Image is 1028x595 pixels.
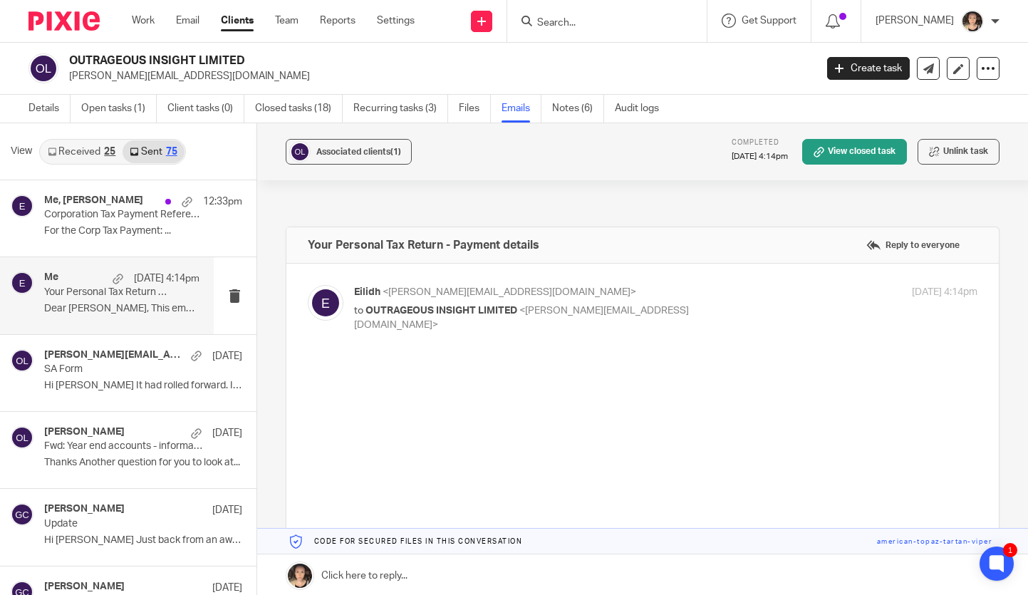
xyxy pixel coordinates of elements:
[11,503,33,526] img: svg%3E
[81,95,157,123] a: Open tasks (1)
[275,14,298,28] a: Team
[354,306,689,331] span: <[PERSON_NAME][EMAIL_ADDRESS][DOMAIN_NAME]>
[912,285,977,300] p: [DATE] 4:14pm
[28,11,100,31] img: Pixie
[742,16,796,26] span: Get Support
[44,363,202,376] p: SA Form
[354,306,363,316] span: to
[212,503,242,517] p: [DATE]
[11,195,33,217] img: svg%3E
[44,303,199,315] p: Dear [PERSON_NAME], This email is to confirm that...
[212,426,242,440] p: [DATE]
[308,285,343,321] img: svg%3E
[255,95,343,123] a: Closed tasks (18)
[365,306,517,316] span: OUTRAGEOUS INSIGHT LIMITED
[353,95,448,123] a: Recurring tasks (3)
[41,140,123,163] a: Received25
[44,286,168,299] p: Your Personal Tax Return - Payment details
[11,349,33,372] img: svg%3E
[459,95,491,123] a: Files
[383,287,636,297] span: <[PERSON_NAME][EMAIL_ADDRESS][DOMAIN_NAME]>
[44,440,202,452] p: Fwd: Year end accounts - information required
[176,14,199,28] a: Email
[827,57,910,80] a: Create task
[132,14,155,28] a: Work
[863,234,963,256] label: Reply to everyone
[44,380,242,392] p: Hi [PERSON_NAME] It had rolled forward. I will...
[44,349,184,361] h4: [PERSON_NAME][EMAIL_ADDRESS][DOMAIN_NAME], [PERSON_NAME], [PERSON_NAME]
[28,53,58,83] img: svg%3E
[377,14,415,28] a: Settings
[802,139,907,165] a: View closed task
[44,209,202,221] p: Corporation Tax Payment Reference
[320,14,355,28] a: Reports
[104,147,115,157] div: 25
[11,144,32,159] span: View
[167,95,244,123] a: Client tasks (0)
[732,151,788,162] p: [DATE] 4:14pm
[502,95,541,123] a: Emails
[536,17,664,30] input: Search
[11,426,33,449] img: svg%3E
[44,195,143,207] h4: Me, [PERSON_NAME]
[552,95,604,123] a: Notes (6)
[28,95,71,123] a: Details
[961,10,984,33] img: 324535E6-56EA-408B-A48B-13C02EA99B5D.jpeg
[44,426,125,438] h4: [PERSON_NAME]
[1003,543,1017,557] div: 1
[44,518,202,530] p: Update
[316,148,401,156] span: Associated clients
[44,225,242,237] p: For the Corp Tax Payment: ...
[11,271,33,294] img: svg%3E
[615,95,670,123] a: Audit logs
[732,139,779,146] span: Completed
[203,195,242,209] p: 12:33pm
[44,503,125,515] h4: [PERSON_NAME]
[166,147,177,157] div: 75
[286,139,412,165] button: Associated clients(1)
[876,14,954,28] p: [PERSON_NAME]
[390,148,401,156] span: (1)
[123,140,184,163] a: Sent75
[918,139,1000,165] button: Unlink task
[44,271,58,284] h4: Me
[308,238,539,252] h4: Your Personal Tax Return - Payment details
[289,141,311,162] img: svg%3E
[44,534,242,547] p: Hi [PERSON_NAME] Just back from an awesome holiday....
[69,69,806,83] p: [PERSON_NAME][EMAIL_ADDRESS][DOMAIN_NAME]
[212,581,242,595] p: [DATE]
[212,349,242,363] p: [DATE]
[134,271,199,286] p: [DATE] 4:14pm
[354,287,380,297] span: Eilidh
[221,14,254,28] a: Clients
[69,53,658,68] h2: OUTRAGEOUS INSIGHT LIMITED
[44,581,125,593] h4: [PERSON_NAME]
[44,457,242,469] p: Thanks Another question for you to look at...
